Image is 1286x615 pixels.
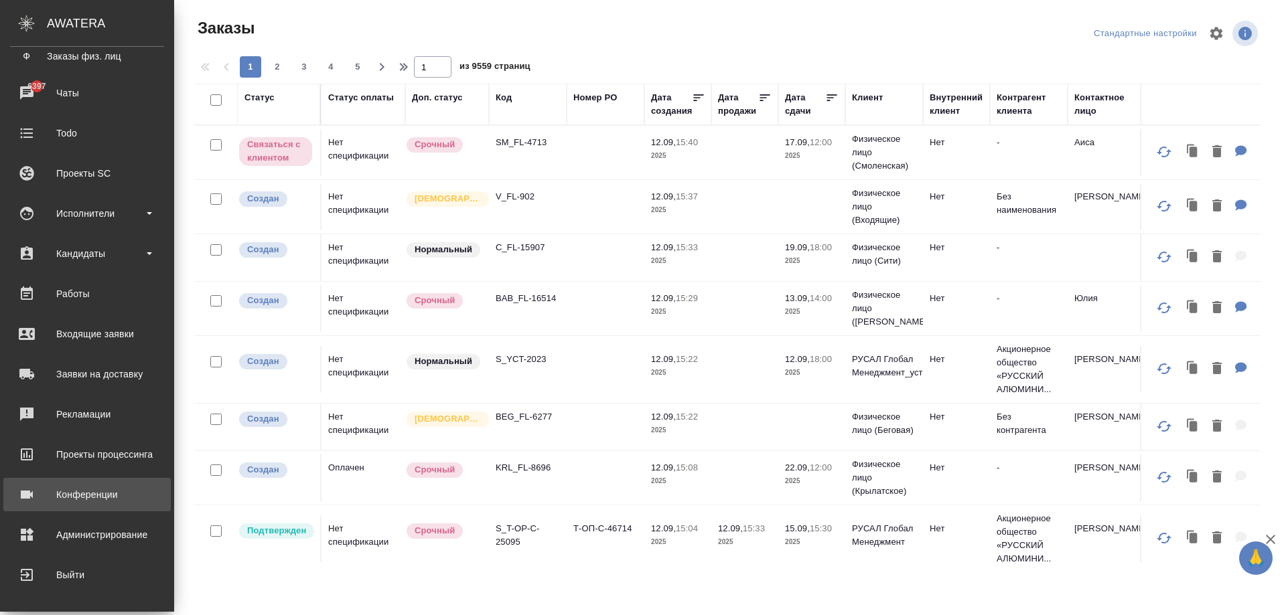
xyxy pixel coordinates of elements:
span: 6397 [19,80,54,93]
p: Физическое лицо (Смоленская) [852,133,916,173]
div: Статус [244,91,275,104]
div: Выставляется автоматически, если на указанный объем услуг необходимо больше времени в стандартном... [405,522,482,540]
div: Выставляется автоматически при создании заказа [238,461,313,479]
button: Клонировать [1180,294,1206,322]
td: Нет спецификации [321,183,405,230]
div: Конференции [10,485,164,505]
p: 2025 [651,203,705,217]
p: Физическое лицо ([PERSON_NAME]) [852,288,916,329]
p: 2025 [718,535,772,549]
td: Нет спецификации [321,234,405,281]
p: Нет [930,410,983,424]
div: Выставляется автоматически при создании заказа [238,410,313,428]
p: 15:40 [676,137,698,147]
p: - [997,292,1061,305]
p: 15.09, [785,523,810,533]
button: Обновить [1148,241,1180,273]
span: из 9559 страниц [459,58,530,78]
span: 4 [320,60,342,74]
div: Дата создания [651,91,692,118]
p: 15:33 [743,523,765,533]
span: Настроить таблицу [1200,17,1232,50]
div: Доп. статус [412,91,463,104]
p: Создан [247,192,279,205]
button: Обновить [1148,292,1180,324]
p: Нет [930,522,983,535]
button: Удалить [1206,193,1228,220]
div: Проекты процессинга [10,444,164,464]
div: Входящие заявки [10,324,164,344]
div: AWATERA [47,10,174,37]
button: Клонировать [1180,413,1206,440]
p: C_FL-15907 [496,241,560,254]
div: Статус оплаты [328,91,394,104]
p: Нет [930,190,983,203]
p: Без контрагента [997,410,1061,437]
button: 🙏 [1239,541,1273,575]
p: 2025 [785,366,839,379]
p: 2025 [651,535,705,549]
td: Нет спецификации [321,404,405,450]
a: Проекты SC [3,157,171,190]
p: Создан [247,355,279,368]
a: ФЗаказы физ. лиц [10,43,164,70]
p: 18:00 [810,242,832,252]
p: Связаться с клиентом [247,138,304,165]
p: Срочный [415,138,455,151]
button: Удалить [1206,294,1228,322]
button: Клонировать [1180,244,1206,271]
p: 2025 [651,474,705,488]
p: Подтвержден [247,524,306,537]
p: 2025 [651,305,705,319]
button: Клонировать [1180,525,1206,552]
td: Нет спецификации [321,129,405,176]
button: 5 [347,56,368,78]
p: 12.09, [785,354,810,364]
div: Выставляется автоматически при создании заказа [238,190,313,208]
td: [PERSON_NAME] [1068,404,1145,450]
p: Срочный [415,294,455,307]
span: 🙏 [1244,544,1267,572]
a: Входящие заявки [3,317,171,351]
div: Код [496,91,512,104]
p: Без наименования [997,190,1061,217]
td: Т-ОП-С-46714 [567,515,644,562]
p: [DEMOGRAPHIC_DATA] [415,192,482,205]
span: 2 [267,60,288,74]
p: 15:29 [676,293,698,303]
button: Клонировать [1180,139,1206,166]
p: Физическое лицо (Входящие) [852,187,916,227]
p: Акционерное общество «РУССКИЙ АЛЮМИНИ... [997,512,1061,565]
a: Проекты процессинга [3,438,171,471]
p: 22.09, [785,462,810,472]
div: Администрирование [10,525,164,545]
div: Рекламации [10,404,164,424]
p: РУСАЛ Глобал Менеджмент [852,522,916,549]
p: 12.09, [651,242,676,252]
p: Нет [930,292,983,305]
button: Обновить [1148,190,1180,222]
p: Акционерное общество «РУССКИЙ АЛЮМИНИ... [997,343,1061,396]
button: 2 [267,56,288,78]
p: 15:37 [676,191,698,201]
p: Создан [247,243,279,256]
div: Контактное лицо [1074,91,1139,118]
div: Статус по умолчанию для стандартных заказов [405,241,482,259]
button: Обновить [1148,136,1180,168]
p: [DEMOGRAPHIC_DATA] [415,412,482,426]
p: 14:00 [810,293,832,303]
div: Заявки на доставку [10,364,164,384]
p: S_T-OP-C-25095 [496,522,560,549]
button: Клонировать [1180,464,1206,491]
div: Клиент [852,91,883,104]
p: Физическое лицо (Беговая) [852,410,916,437]
a: 6397Чаты [3,76,171,110]
button: 4 [320,56,342,78]
p: 15:04 [676,523,698,533]
a: Конференции [3,478,171,511]
p: 15:22 [676,354,698,364]
p: Нет [930,136,983,149]
button: Удалить [1206,355,1228,383]
p: 2025 [785,254,839,268]
p: Физическое лицо (Крылатское) [852,458,916,498]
